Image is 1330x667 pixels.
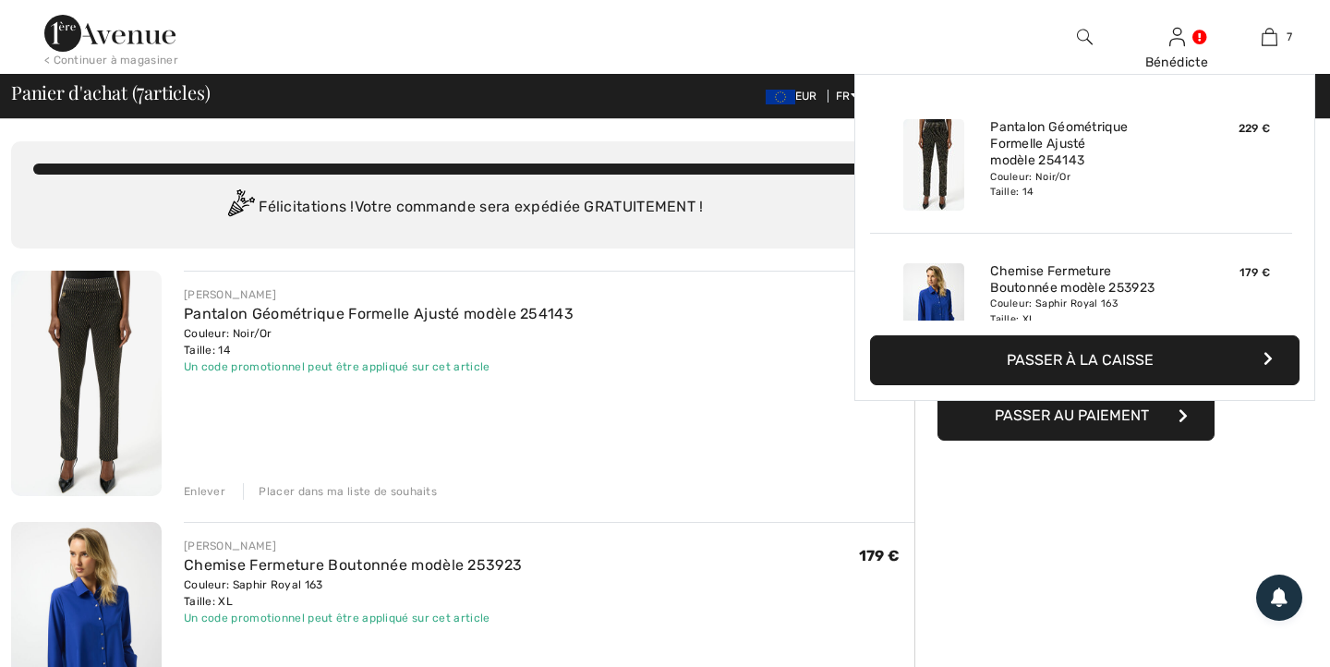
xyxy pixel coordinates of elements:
[1077,26,1093,48] img: recherche
[184,610,522,626] div: Un code promotionnel peut être appliqué sur cet article
[990,119,1172,170] a: Pantalon Géométrique Formelle Ajusté modèle 254143
[859,547,901,564] span: 179 €
[222,189,259,226] img: Congratulation2.svg
[243,483,437,500] div: Placer dans ma liste de souhaits
[937,391,1215,441] button: Passer au paiement
[11,271,162,496] img: Pantalon Géométrique Formelle Ajusté modèle 254143
[903,119,964,211] img: Pantalon Géométrique Formelle Ajusté modèle 254143
[1239,266,1271,279] span: 179 €
[870,335,1300,385] button: Passer à la caisse
[184,305,574,322] a: Pantalon Géométrique Formelle Ajusté modèle 254143
[990,170,1172,200] div: Couleur: Noir/Or Taille: 14
[1224,26,1314,48] a: 7
[990,263,1172,297] a: Chemise Fermeture Boutonnée modèle 253923
[1169,26,1185,48] img: Mes infos
[903,263,964,355] img: Chemise Fermeture Boutonnée modèle 253923
[184,576,522,610] div: Couleur: Saphir Royal 163 Taille: XL
[766,90,795,104] img: Euro
[1287,29,1292,45] span: 7
[33,189,892,226] div: Félicitations ! Votre commande sera expédiée GRATUITEMENT !
[184,556,522,574] a: Chemise Fermeture Boutonnée modèle 253923
[995,406,1149,424] span: Passer au paiement
[1169,28,1185,45] a: Se connecter
[137,79,144,103] span: 7
[184,286,574,303] div: [PERSON_NAME]
[766,90,825,103] span: EUR
[184,483,225,500] div: Enlever
[1239,122,1271,135] span: 229 €
[184,358,574,375] div: Un code promotionnel peut être appliqué sur cet article
[11,83,210,102] span: Panier d'achat ( articles)
[1131,53,1222,72] div: Bénédicte
[184,538,522,554] div: [PERSON_NAME]
[44,15,175,52] img: 1ère Avenue
[836,90,859,103] span: FR
[44,52,178,68] div: < Continuer à magasiner
[1262,26,1277,48] img: Mon panier
[990,297,1172,326] div: Couleur: Saphir Royal 163 Taille: XL
[184,325,574,358] div: Couleur: Noir/Or Taille: 14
